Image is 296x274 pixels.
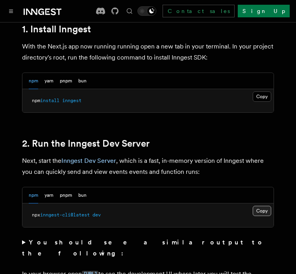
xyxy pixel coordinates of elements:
span: npx [32,212,40,218]
a: 2. Run the Inngest Dev Server [22,138,150,149]
button: Find something... [125,6,134,16]
p: With the Next.js app now running running open a new tab in your terminal. In your project directo... [22,41,274,63]
button: bun [78,187,87,203]
button: yarn [44,73,54,89]
button: npm [29,73,38,89]
span: dev [92,212,101,218]
a: Inngest Dev Server [61,157,116,164]
button: Copy [253,91,271,102]
button: yarn [44,187,54,203]
span: inngest [62,98,81,103]
button: bun [78,73,87,89]
a: 1. Install Inngest [22,24,91,35]
button: Toggle dark mode [137,6,156,16]
button: pnpm [60,187,72,203]
button: Copy [253,206,271,216]
a: Contact sales [163,5,235,17]
p: Next, start the , which is a fast, in-memory version of Inngest where you can quickly send and vi... [22,155,274,177]
a: Sign Up [238,5,290,17]
span: inngest-cli@latest [40,212,90,218]
button: Toggle navigation [6,6,16,16]
span: install [40,98,59,103]
strong: You should see a similar output to the following: [22,239,264,257]
button: npm [29,187,38,203]
summary: You should see a similar output to the following: [22,237,274,259]
button: pnpm [60,73,72,89]
span: npm [32,98,40,103]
